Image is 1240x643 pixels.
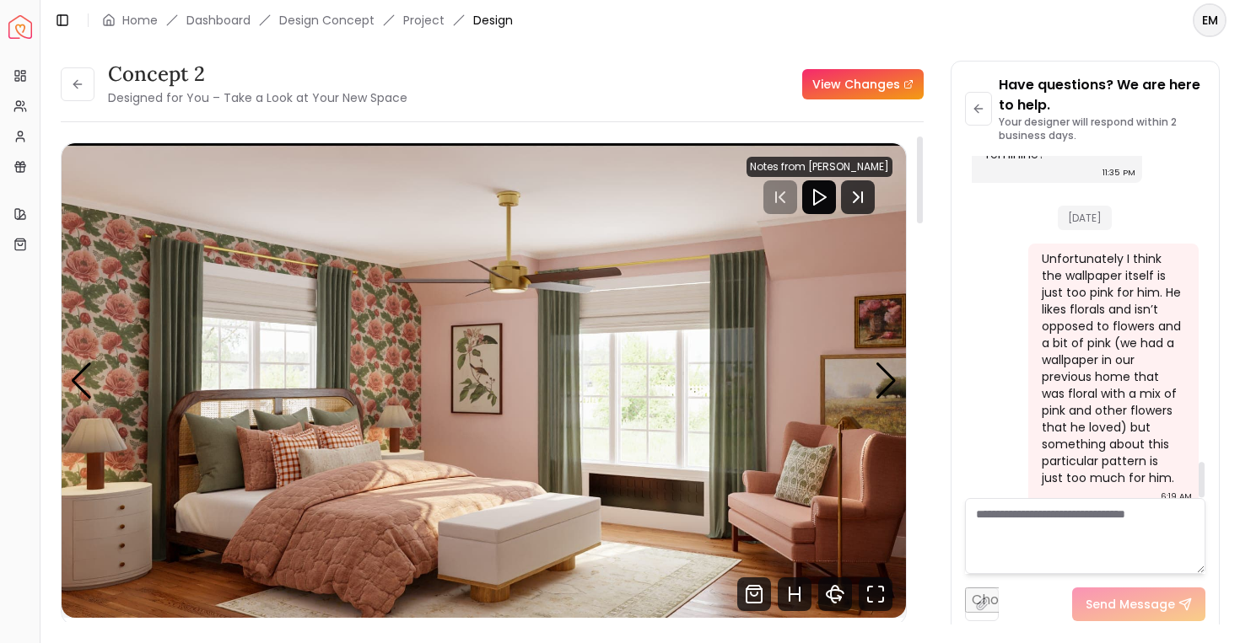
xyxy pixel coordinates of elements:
div: 11:35 PM [1103,164,1135,181]
a: Project [403,12,445,29]
span: EM [1194,5,1225,35]
h3: concept 2 [108,61,407,88]
span: [DATE] [1058,206,1112,230]
small: Designed for You – Take a Look at Your New Space [108,89,407,106]
div: 3 / 5 [62,143,906,618]
a: View Changes [802,69,924,99]
a: Dashboard [186,12,251,29]
svg: Fullscreen [859,577,892,611]
div: Notes from [PERSON_NAME] [747,157,892,177]
svg: 360 View [818,577,852,611]
nav: breadcrumb [102,12,513,29]
p: Have questions? We are here to help. [999,75,1205,115]
a: Spacejoy [8,15,32,39]
img: Design Render 3 [62,143,906,618]
img: Spacejoy Logo [8,15,32,39]
p: Your designer will respond within 2 business days. [999,115,1205,142]
span: Design [473,12,513,29]
a: Home [122,12,158,29]
div: 6:19 AM [1161,488,1192,505]
svg: Next Track [841,180,875,214]
div: Previous slide [70,362,93,399]
svg: Hotspots Toggle [778,577,811,611]
li: Design Concept [279,12,375,29]
div: Unfortunately I think the wallpaper itself is just too pink for him. He likes florals and isn’t o... [1042,250,1182,486]
div: Carousel [62,143,906,618]
svg: Play [809,187,829,207]
button: EM [1193,3,1227,37]
div: Next slide [875,362,898,399]
svg: Shop Products from this design [737,577,771,611]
